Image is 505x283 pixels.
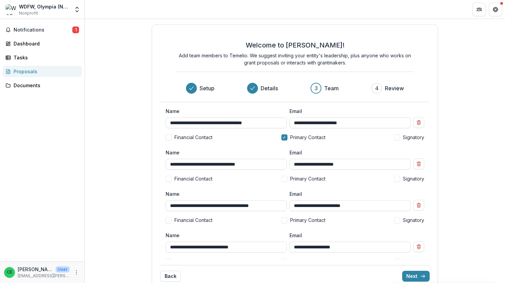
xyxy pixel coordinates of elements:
[3,38,82,49] a: Dashboard
[403,134,424,141] span: Signatory
[290,175,325,182] span: Primary Contact
[18,273,70,279] p: [EMAIL_ADDRESS][PERSON_NAME][DOMAIN_NAME]
[413,200,424,211] button: Remove team member
[19,10,38,16] span: Nonprofit
[14,82,76,89] div: Documents
[3,80,82,91] a: Documents
[14,68,76,75] div: Proposals
[290,216,325,224] span: Primary Contact
[5,4,16,15] img: WDFW, Olympia (Natural Resources Building, 1111 Washington St. S.E.)
[403,216,424,224] span: Signatory
[19,3,70,10] div: WDFW, Olympia (Natural Resources Building, [STREET_ADDRESS][US_STATE]
[261,84,278,92] h3: Details
[14,27,72,33] span: Notifications
[289,232,407,239] label: Email
[174,258,212,265] span: Financial Contact
[174,175,212,182] span: Financial Contact
[176,52,414,66] p: Add team members to Temelio. We suggest inviting your entity's leadership, plus anyone who works ...
[166,232,283,239] label: Name
[289,190,407,197] label: Email
[160,271,181,282] button: Back
[489,3,502,16] button: Get Help
[72,26,79,33] span: 1
[186,83,404,94] div: Progress
[72,268,80,277] button: More
[289,149,407,156] label: Email
[472,3,486,16] button: Partners
[72,3,82,16] button: Open entity switcher
[174,216,212,224] span: Financial Contact
[403,258,424,265] span: Signatory
[375,84,379,92] div: 4
[290,134,325,141] span: Primary Contact
[3,24,82,35] button: Notifications1
[403,175,424,182] span: Signatory
[413,158,424,169] button: Remove team member
[18,266,53,273] p: [PERSON_NAME]
[166,108,283,115] label: Name
[56,266,70,272] p: User
[166,190,283,197] label: Name
[289,108,407,115] label: Email
[174,134,212,141] span: Financial Contact
[413,117,424,128] button: Remove team member
[385,84,404,92] h3: Review
[14,54,76,61] div: Tasks
[315,84,318,92] div: 3
[402,271,430,282] button: Next
[200,84,214,92] h3: Setup
[290,258,325,265] span: Primary Contact
[246,41,344,49] h2: Welcome to [PERSON_NAME]!
[7,270,12,275] div: Collin Edwards
[166,149,283,156] label: Name
[413,241,424,252] button: Remove team member
[3,52,82,63] a: Tasks
[324,84,339,92] h3: Team
[14,40,76,47] div: Dashboard
[3,66,82,77] a: Proposals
